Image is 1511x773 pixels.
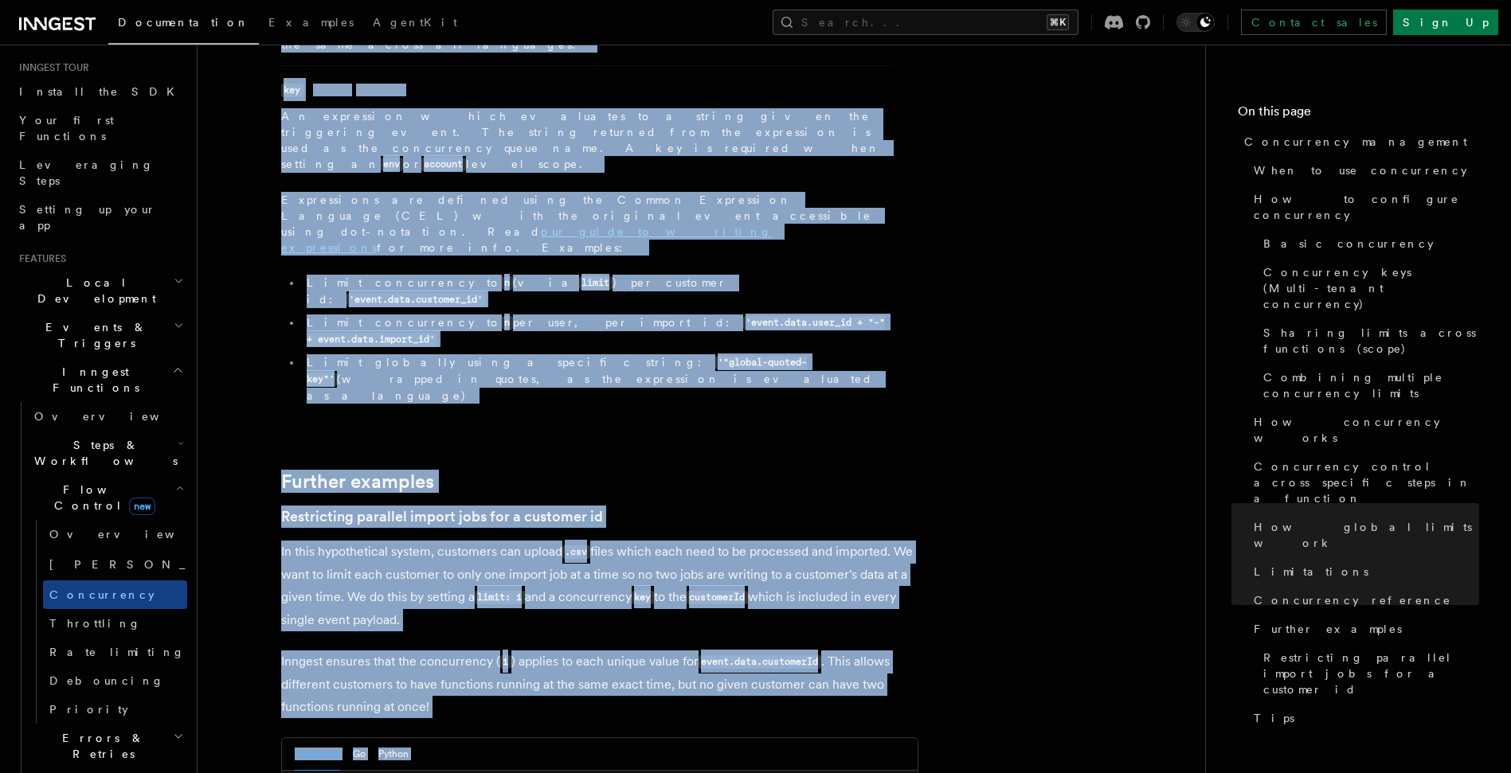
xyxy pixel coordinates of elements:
p: Inngest ensures that the concurrency ( ) applies to each unique value for . This allows different... [281,650,918,718]
a: AgentKit [363,5,467,43]
a: [PERSON_NAME] [43,549,187,580]
a: Overview [28,402,187,431]
code: key [281,84,303,97]
a: Rate limiting [43,638,187,666]
a: Sign Up [1393,10,1498,35]
span: Features [13,252,66,265]
button: TypeScript [295,738,340,771]
a: Debouncing [43,666,187,695]
span: Flow Control [28,482,175,513]
span: Setting up your app [19,203,156,232]
span: [PERSON_NAME] [49,558,283,571]
span: Overview [34,410,198,423]
a: Concurrency management [1238,127,1479,156]
span: Errors & Retries [28,730,173,762]
dd: string [313,84,346,96]
span: Restricting parallel import jobs for a customer id [1263,650,1479,697]
a: Concurrency keys (Multi-tenant concurrency) [1257,258,1479,318]
code: n [502,316,513,330]
a: Priority [43,695,187,724]
kbd: ⌘K [1047,14,1069,30]
button: Steps & Workflows [28,431,187,475]
li: Limit concurrency to (via ) per customer id: [302,275,893,308]
span: Inngest tour [13,61,89,74]
p: In this hypothetical system, customers can upload files which each need to be processed and impor... [281,541,918,631]
a: Throttling [43,609,187,638]
span: Rate limiting [49,646,185,658]
span: Local Development [13,275,174,306]
code: n [502,276,513,290]
code: limit [579,276,613,290]
code: key [632,591,654,604]
span: Your first Functions [19,114,114,142]
button: Events & Triggers [13,313,187,357]
a: Overview [43,520,187,549]
code: account [421,158,466,171]
li: Limit globally using a specific string: (wrapped in quotes, as the expression is evaluated as a l... [302,354,893,404]
a: How to configure concurrency [1247,185,1479,229]
span: Documentation [118,16,249,29]
span: How to configure concurrency [1254,191,1479,223]
a: Restricting parallel import jobs for a customer id [1257,643,1479,704]
a: How global limits work [1247,513,1479,557]
span: Concurrency [49,588,155,601]
p: An expression which evaluates to a string given the triggering event. The string returned from th... [281,108,893,173]
a: Documentation [108,5,259,45]
span: Leveraging Steps [19,158,154,187]
button: Local Development [13,268,187,313]
a: Examples [259,5,363,43]
span: How global limits work [1254,519,1479,551]
span: Concurrency management [1244,134,1467,150]
a: Concurrency [43,580,187,609]
span: Install the SDK [19,85,184,98]
span: Tips [1254,710,1294,726]
a: Further examples [1247,615,1479,643]
p: Expressions are defined using the Common Expression Language (CEL) with the original event access... [281,192,893,256]
span: Throttling [49,617,141,630]
span: Overview [49,528,213,541]
span: Inngest Functions [13,364,172,396]
span: Limitations [1254,564,1368,580]
span: Debouncing [49,674,164,687]
li: Limit concurrency to per user, per import id: [302,314,893,348]
code: 1 [500,655,511,669]
code: .csv [562,545,590,559]
a: How concurrency works [1247,408,1479,452]
button: Flow Controlnew [28,475,187,520]
a: Concurrency control across specific steps in a function [1247,452,1479,513]
a: Leveraging Steps [13,150,187,195]
a: Limitations [1247,557,1479,586]
a: Your first Functions [13,106,187,150]
a: Further examples [281,470,434,493]
h4: On this page [1238,102,1479,127]
code: limit: 1 [475,591,525,604]
div: Flow Controlnew [28,520,187,724]
a: Basic concurrency [1257,229,1479,258]
a: Tips [1247,704,1479,732]
span: Combining multiple concurrency limits [1263,369,1479,401]
a: Contact sales [1241,10,1387,35]
button: Inngest Functions [13,357,187,402]
code: env [381,158,403,171]
span: new [129,498,155,515]
span: Concurrency reference [1254,592,1451,608]
span: Priority [49,703,128,716]
button: Search...⌘K [773,10,1078,35]
code: 'event.data.customer_id' [346,293,486,306]
code: event.data.customerId [699,655,821,669]
a: our guide to writing expressions [281,225,772,254]
span: Concurrency keys (Multi-tenant concurrency) [1263,264,1479,312]
code: customerId [687,591,748,604]
a: Install the SDK [13,77,187,106]
a: Concurrency reference [1247,586,1479,615]
button: Errors & Retries [28,724,187,768]
dd: optional [356,84,401,96]
span: Events & Triggers [13,319,174,351]
span: Basic concurrency [1263,236,1434,252]
span: How concurrency works [1254,414,1479,446]
button: Go [353,738,366,771]
span: Examples [268,16,354,29]
span: When to use concurrency [1254,162,1467,178]
span: Further examples [1254,621,1402,637]
button: Toggle dark mode [1176,13,1215,32]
